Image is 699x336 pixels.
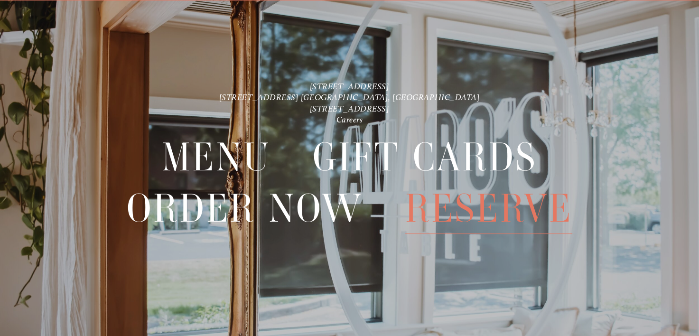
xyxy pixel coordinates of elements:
a: Gift Cards [313,132,537,182]
span: Gift Cards [313,132,537,183]
a: Order Now [127,183,363,233]
span: Menu [162,132,271,183]
a: Careers [336,114,363,124]
a: [STREET_ADDRESS] [GEOGRAPHIC_DATA], [GEOGRAPHIC_DATA] [219,92,480,102]
a: Reserve [405,183,572,233]
a: [STREET_ADDRESS] [310,103,390,113]
a: Menu [162,132,271,182]
a: [STREET_ADDRESS] [310,81,390,91]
